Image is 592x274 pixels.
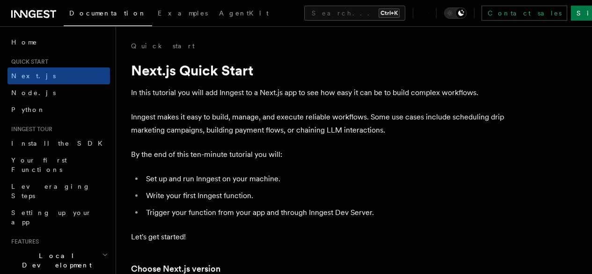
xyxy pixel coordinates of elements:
a: Your first Functions [7,152,110,178]
span: Features [7,238,39,245]
span: AgentKit [219,9,269,17]
li: Trigger your function from your app and through Inngest Dev Server. [143,206,505,219]
a: Install the SDK [7,135,110,152]
span: Inngest tour [7,126,52,133]
h1: Next.js Quick Start [131,62,505,79]
button: Local Development [7,247,110,274]
li: Write your first Inngest function. [143,189,505,202]
span: Python [11,106,45,113]
span: Examples [158,9,208,17]
a: Python [7,101,110,118]
p: In this tutorial you will add Inngest to a Next.js app to see how easy it can be to build complex... [131,86,505,99]
span: Home [11,37,37,47]
li: Set up and run Inngest on your machine. [143,172,505,185]
span: Documentation [69,9,146,17]
a: Quick start [131,41,195,51]
a: Contact sales [482,6,567,21]
a: Setting up your app [7,204,110,230]
a: Next.js [7,67,110,84]
span: Node.js [11,89,56,96]
p: Let's get started! [131,230,505,244]
a: Leveraging Steps [7,178,110,204]
span: Setting up your app [11,209,92,226]
a: AgentKit [213,3,274,25]
p: By the end of this ten-minute tutorial you will: [131,148,505,161]
span: Your first Functions [11,156,67,173]
span: Local Development [7,251,102,270]
a: Examples [152,3,213,25]
button: Toggle dark mode [444,7,467,19]
span: Next.js [11,72,56,80]
a: Documentation [64,3,152,26]
p: Inngest makes it easy to build, manage, and execute reliable workflows. Some use cases include sc... [131,111,505,137]
span: Leveraging Steps [11,183,90,200]
a: Node.js [7,84,110,101]
button: Search...Ctrl+K [304,6,405,21]
span: Install the SDK [11,140,108,147]
span: Quick start [7,58,48,66]
a: Home [7,34,110,51]
kbd: Ctrl+K [379,8,400,18]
